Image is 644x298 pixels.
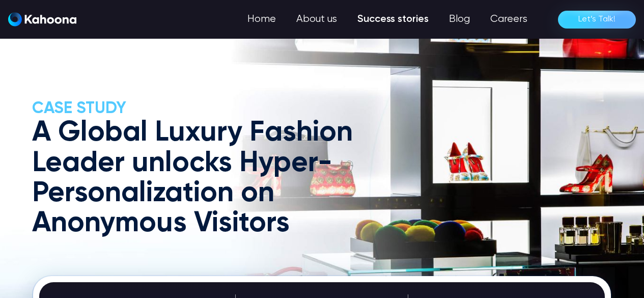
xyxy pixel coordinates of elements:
[578,11,615,28] div: Let’s Talk!
[347,9,439,30] a: Success stories
[480,9,538,30] a: Careers
[286,9,347,30] a: About us
[32,118,390,239] h1: A Global Luxury Fashion Leader unlocks Hyper-Personalization on Anonymous Visitors
[8,12,76,26] img: Kahoona logo white
[237,9,286,30] a: Home
[8,12,76,27] a: home
[439,9,480,30] a: Blog
[32,99,390,118] h2: CASE Study
[558,11,636,29] a: Let’s Talk!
